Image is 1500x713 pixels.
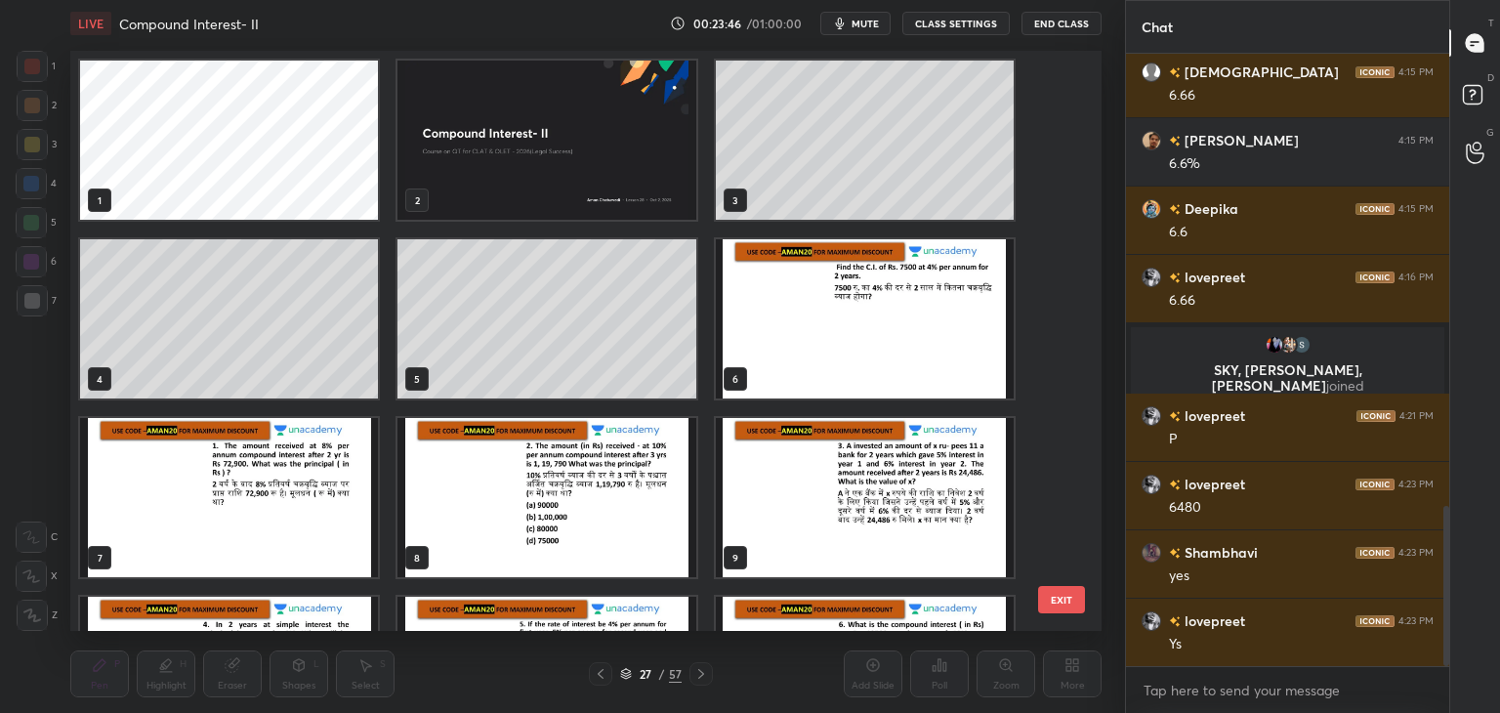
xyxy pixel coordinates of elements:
div: 4:15 PM [1398,203,1434,215]
img: iconic-dark.1390631f.png [1356,410,1396,422]
button: CLASS SETTINGS [902,12,1010,35]
h6: [PERSON_NAME] [1181,130,1299,150]
div: 4:23 PM [1398,615,1434,627]
img: default.png [1142,63,1161,82]
button: EXIT [1038,586,1085,613]
p: Chat [1126,1,1188,53]
h6: lovepreet [1181,405,1245,426]
div: 6.6 [1169,223,1434,242]
img: 1759401793S1799Q.pdf [716,418,1014,577]
img: no-rating-badge.077c3623.svg [1169,204,1181,215]
div: Z [17,600,58,631]
h6: Deepika [1181,198,1238,219]
img: 1bc1c8abb6454ebe866f4e0b32f6dd05.jpg [1265,335,1284,355]
img: 112464c097724166b3f53bf8337856f1.jpg [1142,199,1161,219]
img: da76490e-9f7a-11f0-8742-da7786a250e4.jpg [397,61,695,220]
img: 3 [1292,335,1312,355]
p: T [1488,16,1494,30]
img: 6cf0e91449c14dbc8052f835716e85d1.png [1278,335,1298,355]
img: a271ea260bfd4058b84e93345a4de7fa.jpg [1142,131,1161,150]
img: 1759401793S1799Q.pdf [397,418,695,577]
img: iconic-dark.1390631f.png [1355,479,1395,490]
div: yes [1169,566,1434,586]
img: no-rating-badge.077c3623.svg [1169,548,1181,559]
div: grid [1126,54,1449,667]
img: no-rating-badge.077c3623.svg [1169,273,1181,283]
img: 7db24619b17d4e8cb72bb977f3211909.jpg [1142,268,1161,287]
img: no-rating-badge.077c3623.svg [1169,616,1181,627]
img: no-rating-badge.077c3623.svg [1169,136,1181,147]
div: 6 [16,246,57,277]
div: 57 [669,665,682,683]
img: 7db24619b17d4e8cb72bb977f3211909.jpg [1142,611,1161,631]
img: no-rating-badge.077c3623.svg [1169,480,1181,490]
img: iconic-dark.1390631f.png [1355,272,1395,283]
div: 6480 [1169,498,1434,518]
div: 4:23 PM [1398,547,1434,559]
div: LIVE [70,12,111,35]
h6: lovepreet [1181,474,1245,494]
div: grid [70,51,1067,631]
h6: lovepreet [1181,267,1245,287]
img: 7db24619b17d4e8cb72bb977f3211909.jpg [1142,475,1161,494]
p: SKY, [PERSON_NAME], [PERSON_NAME] [1143,362,1433,394]
img: iconic-dark.1390631f.png [1355,203,1395,215]
div: 6.66 [1169,86,1434,105]
div: 4:23 PM [1398,479,1434,490]
div: P [1169,430,1434,449]
img: iconic-dark.1390631f.png [1355,66,1395,78]
div: Ys [1169,635,1434,654]
button: End Class [1021,12,1102,35]
div: 27 [636,668,655,680]
div: 6.6% [1169,154,1434,174]
img: no-rating-badge.077c3623.svg [1169,67,1181,78]
div: X [16,561,58,592]
img: 1759401793S1799Q.pdf [716,239,1014,398]
span: joined [1326,376,1364,395]
div: 5 [16,207,57,238]
div: / [659,668,665,680]
div: 4:16 PM [1398,272,1434,283]
div: 7 [17,285,57,316]
h4: Compound Interest- II [119,15,259,33]
div: 4:15 PM [1398,66,1434,78]
div: 2 [17,90,57,121]
h6: Shambhavi [1181,542,1258,563]
img: 1759401793S1799Q.pdf [80,418,378,577]
div: 4:15 PM [1398,135,1434,147]
div: 4:21 PM [1399,410,1434,422]
img: iconic-dark.1390631f.png [1355,615,1395,627]
img: 4e0e91b571894e9aace4f5270b413fe9.jpg [1142,543,1161,563]
div: 1 [17,51,56,82]
div: 6.66 [1169,291,1434,311]
span: mute [852,17,879,30]
div: C [16,522,58,553]
img: 7db24619b17d4e8cb72bb977f3211909.jpg [1142,406,1161,426]
img: iconic-dark.1390631f.png [1355,547,1395,559]
p: G [1486,125,1494,140]
h6: [DEMOGRAPHIC_DATA] [1181,62,1339,82]
div: 3 [17,129,57,160]
img: no-rating-badge.077c3623.svg [1169,411,1181,422]
button: mute [820,12,891,35]
div: 4 [16,168,57,199]
p: D [1487,70,1494,85]
h6: lovepreet [1181,610,1245,631]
